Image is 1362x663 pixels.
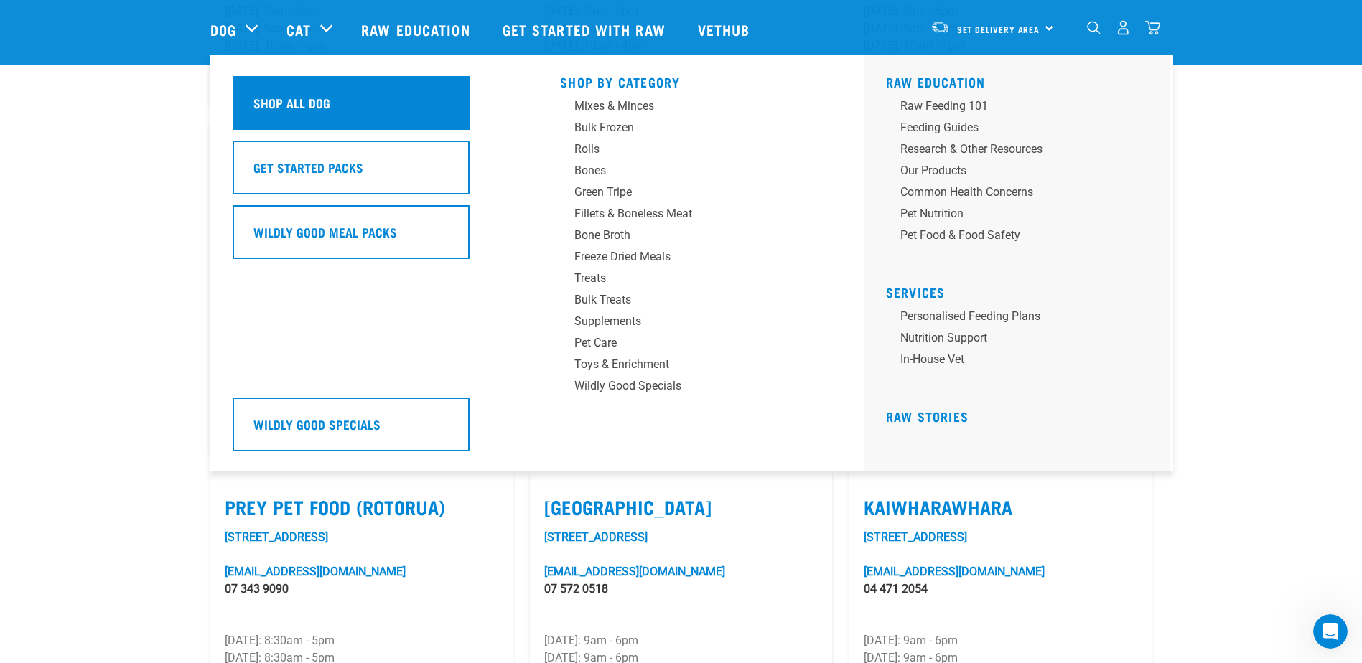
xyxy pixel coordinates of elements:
a: Dog [210,19,236,40]
div: Bulk Treats [574,291,798,309]
h5: Services [886,285,1159,296]
h5: Wildly Good Meal Packs [253,222,397,241]
a: 04 471 2054 [864,582,928,596]
a: Get Started Packs [233,141,505,205]
a: Cat [286,19,311,40]
a: 07 343 9090 [225,582,289,596]
a: Supplements [560,313,833,334]
div: Rolls [574,141,798,158]
a: Nutrition Support [886,329,1159,351]
div: Research & Other Resources [900,141,1124,158]
label: Kaiwharawhara [864,496,1137,518]
div: Freeze Dried Meals [574,248,798,265]
div: Common Health Concerns [900,184,1124,201]
a: Fillets & Boneless Meat [560,205,833,227]
a: Wildly Good Specials [560,377,833,399]
a: Our Products [886,162,1159,184]
a: Research & Other Resources [886,141,1159,162]
a: Bulk Frozen [560,119,833,141]
a: [STREET_ADDRESS] [544,530,648,544]
a: Treats [560,270,833,291]
div: Treats [574,270,798,287]
a: Rolls [560,141,833,162]
h5: Shop By Category [560,75,833,86]
img: van-moving.png [930,21,950,34]
a: [EMAIL_ADDRESS][DOMAIN_NAME] [225,565,406,578]
img: home-icon@2x.png [1145,20,1160,35]
div: Bones [574,162,798,179]
div: Pet Nutrition [900,205,1124,222]
a: Bulk Treats [560,291,833,313]
a: Raw Education [347,1,488,58]
p: [DATE]: 9am - 6pm [864,632,1137,649]
div: Wildly Good Specials [574,377,798,395]
div: Green Tripe [574,184,798,201]
div: Pet Food & Food Safety [900,227,1124,244]
p: [DATE]: 8:30am - 5pm [225,632,498,649]
a: Raw Education [886,78,986,85]
a: Freeze Dried Meals [560,248,833,270]
a: Bone Broth [560,227,833,248]
a: Wildly Good Specials [233,398,505,462]
img: home-icon-1@2x.png [1087,21,1101,34]
a: 07 572 0518 [544,582,608,596]
div: Bone Broth [574,227,798,244]
h5: Wildly Good Specials [253,415,381,433]
a: Wildly Good Meal Packs [233,205,505,270]
a: [EMAIL_ADDRESS][DOMAIN_NAME] [864,565,1045,578]
a: Common Health Concerns [886,184,1159,205]
a: Feeding Guides [886,119,1159,141]
a: Raw Stories [886,413,969,420]
a: [STREET_ADDRESS] [864,530,967,544]
span: Set Delivery Area [957,27,1040,32]
h5: Shop All Dog [253,93,330,112]
a: Personalised Feeding Plans [886,308,1159,329]
a: Bones [560,162,833,184]
a: Pet Food & Food Safety [886,227,1159,248]
label: [GEOGRAPHIC_DATA] [544,496,818,518]
p: [DATE]: 9am - 6pm [544,632,818,649]
a: Pet Care [560,334,833,356]
h5: Get Started Packs [253,158,363,177]
a: [STREET_ADDRESS] [225,530,328,544]
iframe: Intercom live chat [1313,614,1348,649]
div: Supplements [574,313,798,330]
a: Vethub [684,1,768,58]
div: Our Products [900,162,1124,179]
label: Prey Pet Food (Rotorua) [225,496,498,518]
div: Fillets & Boneless Meat [574,205,798,222]
a: In-house vet [886,351,1159,372]
div: Feeding Guides [900,119,1124,136]
a: Toys & Enrichment [560,356,833,377]
a: Mixes & Minces [560,98,833,119]
a: [EMAIL_ADDRESS][DOMAIN_NAME] [544,565,725,578]
a: Raw Feeding 101 [886,98,1159,119]
a: Pet Nutrition [886,205,1159,227]
a: Get started with Raw [488,1,684,58]
div: Bulk Frozen [574,119,798,136]
img: user.png [1116,20,1131,35]
div: Toys & Enrichment [574,356,798,373]
a: Shop All Dog [233,76,505,141]
div: Raw Feeding 101 [900,98,1124,115]
a: Green Tripe [560,184,833,205]
div: Mixes & Minces [574,98,798,115]
div: Pet Care [574,334,798,352]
